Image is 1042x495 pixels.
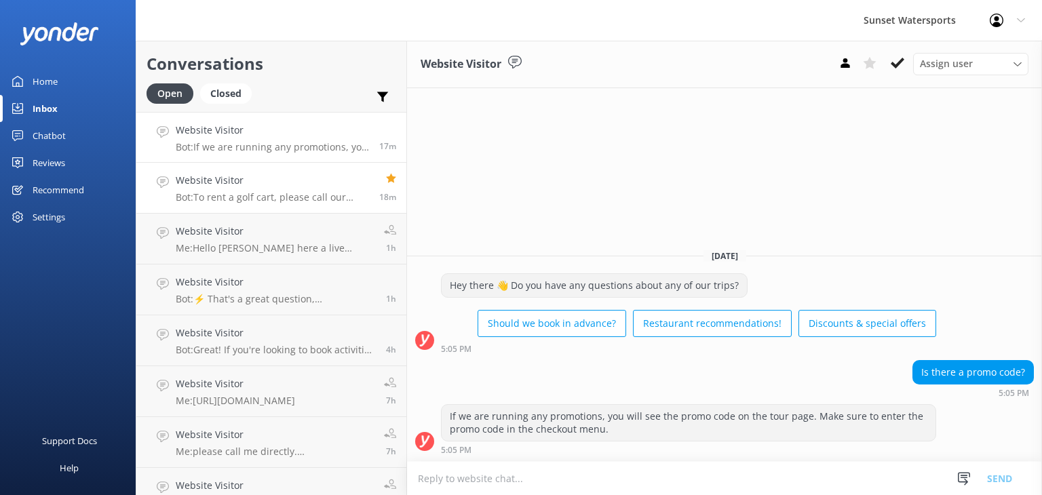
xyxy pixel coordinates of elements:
strong: 5:05 PM [441,345,471,353]
p: Bot: Great! If you're looking to book activities in [GEOGRAPHIC_DATA], you can do so by visiting ... [176,344,376,356]
div: 04:05pm 17-Aug-2025 (UTC -05:00) America/Cancun [441,445,936,454]
div: Settings [33,203,65,231]
a: Website VisitorBot:If we are running any promotions, you will see the promo code on the tour page... [136,112,406,163]
div: Hey there 👋 Do you have any questions about any of our trips? [442,274,747,297]
div: Closed [200,83,252,104]
button: Discounts & special offers [798,310,936,337]
span: 04:04pm 17-Aug-2025 (UTC -05:00) America/Cancun [379,191,396,203]
span: 11:38am 17-Aug-2025 (UTC -05:00) America/Cancun [386,344,396,355]
img: yonder-white-logo.png [20,22,98,45]
p: Bot: To rent a golf cart, please call our office at [PHONE_NUMBER]. Reservations are recommended,... [176,191,369,203]
div: Open [147,83,193,104]
span: [DATE] [703,250,746,262]
div: Is there a promo code? [913,361,1033,384]
a: Website VisitorMe:Hello [PERSON_NAME] here a live agent, riders are $30 depending on how full the... [136,214,406,264]
div: If we are running any promotions, you will see the promo code on the tour page. Make sure to ente... [442,405,935,441]
h4: Website Visitor [176,478,374,493]
strong: 5:05 PM [441,446,471,454]
h4: Website Visitor [176,123,369,138]
p: Bot: If we are running any promotions, you will see the promo code on the tour page. Make sure to... [176,141,369,153]
span: 04:05pm 17-Aug-2025 (UTC -05:00) America/Cancun [379,140,396,152]
p: Me: Hello [PERSON_NAME] here a live agent, riders are $30 depending on how full the boat is. The ... [176,242,374,254]
h4: Website Visitor [176,325,376,340]
strong: 5:05 PM [999,389,1029,397]
p: Me: [URL][DOMAIN_NAME] [176,395,295,407]
span: Assign user [920,56,973,71]
div: 04:05pm 17-Aug-2025 (UTC -05:00) America/Cancun [441,344,936,353]
h3: Website Visitor [421,56,501,73]
div: 04:05pm 17-Aug-2025 (UTC -05:00) America/Cancun [912,388,1034,397]
span: 03:01pm 17-Aug-2025 (UTC -05:00) America/Cancun [386,242,396,254]
span: 09:01am 17-Aug-2025 (UTC -05:00) America/Cancun [386,395,396,406]
div: Inbox [33,95,58,122]
a: Website VisitorMe:[URL][DOMAIN_NAME]7h [136,366,406,417]
h4: Website Visitor [176,173,369,188]
div: Home [33,68,58,95]
div: Recommend [33,176,84,203]
div: Help [60,454,79,481]
h4: Website Visitor [176,275,376,290]
a: Website VisitorMe:please call me directly. [PERSON_NAME] at [PHONE_NUMBER]7h [136,417,406,468]
div: Support Docs [42,427,97,454]
a: Closed [200,85,258,100]
a: Website VisitorBot:To rent a golf cart, please call our office at [PHONE_NUMBER]. Reservations ar... [136,163,406,214]
div: Assign User [913,53,1028,75]
button: Should we book in advance? [478,310,626,337]
p: Me: please call me directly. [PERSON_NAME] at [PHONE_NUMBER] [176,446,374,458]
a: Open [147,85,200,100]
h4: Website Visitor [176,376,295,391]
a: Website VisitorBot:⚡ That's a great question, unfortunately I do not know the answer. I'm going t... [136,264,406,315]
span: 03:00pm 17-Aug-2025 (UTC -05:00) America/Cancun [386,293,396,304]
h4: Website Visitor [176,224,374,239]
button: Restaurant recommendations! [633,310,792,337]
p: Bot: ⚡ That's a great question, unfortunately I do not know the answer. I'm going to reach out to... [176,293,376,305]
h2: Conversations [147,51,396,77]
div: Chatbot [33,122,66,149]
div: Reviews [33,149,65,176]
span: 08:57am 17-Aug-2025 (UTC -05:00) America/Cancun [386,446,396,457]
h4: Website Visitor [176,427,374,442]
a: Website VisitorBot:Great! If you're looking to book activities in [GEOGRAPHIC_DATA], you can do s... [136,315,406,366]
